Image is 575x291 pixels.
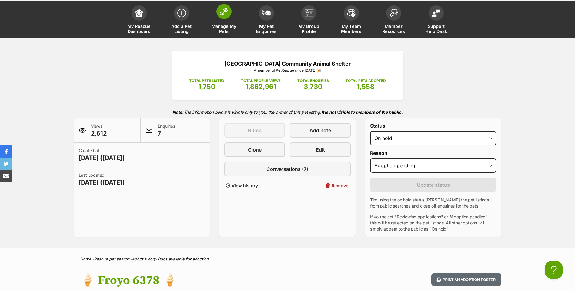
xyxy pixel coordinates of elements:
span: Edit [316,146,325,153]
img: help-desk-icon-fdf02630f3aa405de69fd3d07c3f3aa587a6932b1a1747fa1d2bba05be0121f9.svg [432,9,440,17]
a: My Team Members [330,2,373,38]
span: Conversations (7) [266,165,308,173]
a: Home [80,257,91,261]
img: team-members-icon-5396bd8760b3fe7c0b43da4ab00e1e3bb1a5d9ba89233759b79545d2d3fc5d0d.svg [347,9,356,17]
span: Add note [309,127,331,134]
span: Manage My Pets [210,24,238,34]
span: 7 [158,129,176,138]
button: Bump [224,123,285,138]
label: Reason [370,150,496,156]
p: Enquiries: [158,123,176,138]
a: Add note [290,123,350,138]
p: Last updated: [79,172,125,187]
strong: It is not visible to members of the public. [321,110,403,115]
button: Print an adoption poster [431,273,501,286]
a: Add a Pet Listing [160,2,203,38]
a: Dogs available for adoption [158,257,209,261]
span: My Team Members [338,24,365,34]
a: Clone [224,142,285,157]
span: Bump [248,127,262,134]
a: Edit [290,142,350,157]
a: Support Help Desk [415,2,457,38]
p: TOTAL PROFILE VIEWS [241,78,281,83]
img: member-resources-icon-8e73f808a243e03378d46382f2149f9095a855e16c252ad45f914b54edf8863c.svg [389,9,398,17]
span: [DATE] ([DATE]) [79,178,125,187]
span: My Rescue Dashboard [125,24,153,34]
a: Member Resources [373,2,415,38]
p: The information below is visible only to you, the owner of this pet listing. [74,106,501,118]
button: Remove [290,181,350,190]
span: View history [232,182,258,189]
strong: Note: [172,110,184,115]
h1: 🍦 Froyo 6378 🍦 [80,273,336,287]
img: add-pet-listing-icon-0afa8454b4691262ce3f59096e99ab1cd57d4a30225e0717b998d2c9b9846f56.svg [177,9,186,17]
span: Update status [417,181,450,188]
span: Remove [332,182,348,189]
a: Rescue pet search [94,257,129,261]
span: Member Resources [380,24,407,34]
label: Status [370,123,496,129]
a: My Pet Enquiries [245,2,288,38]
span: [DATE] ([DATE]) [79,154,125,162]
p: Views: [91,123,107,138]
a: Manage My Pets [203,2,245,38]
button: Update status [370,178,496,192]
p: TOTAL ENQUIRIES [297,78,329,83]
span: My Group Profile [295,24,323,34]
p: Created at: [79,148,125,162]
span: 1,862,961 [246,83,276,90]
p: TOTAL PETS LISTED [189,78,224,83]
a: Adopt a dog [132,257,155,261]
img: manage-my-pets-icon-02211641906a0b7f246fdf0571729dbe1e7629f14944591b6c1af311fb30b64b.svg [220,8,228,15]
span: Support Help Desk [423,24,450,34]
p: [GEOGRAPHIC_DATA] Community Animal Shelter [181,60,394,68]
img: dashboard-icon-eb2f2d2d3e046f16d808141f083e7271f6b2e854fb5c12c21221c1fb7104beca.svg [135,9,143,17]
span: 3,730 [304,83,323,90]
p: If you select "Reviewing applications" or "Adoption pending", this will be reflected on the pet l... [370,214,496,232]
span: 1,750 [198,83,216,90]
a: Conversations (7) [224,162,351,176]
div: > > > [65,257,510,261]
img: group-profile-icon-3fa3cf56718a62981997c0bc7e787c4b2cf8bcc04b72c1350f741eb67cf2f40e.svg [305,9,313,17]
img: pet-enquiries-icon-7e3ad2cf08bfb03b45e93fb7055b45f3efa6380592205ae92323e6603595dc1f.svg [262,10,271,16]
p: TOTAL PETS ADOPTED [346,78,386,83]
a: My Group Profile [288,2,330,38]
a: View history [224,181,285,190]
span: 2,612 [91,129,107,138]
span: 1,558 [357,83,374,90]
span: My Pet Enquiries [253,24,280,34]
span: Add a Pet Listing [168,24,195,34]
p: A member of PetRescue since [DATE] 🎉 [181,68,394,73]
p: Tip: using the on hold status [PERSON_NAME] the pet listings from public searches and close off e... [370,197,496,209]
iframe: Help Scout Beacon - Open [545,261,563,279]
span: Clone [248,146,262,153]
a: My Rescue Dashboard [118,2,160,38]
